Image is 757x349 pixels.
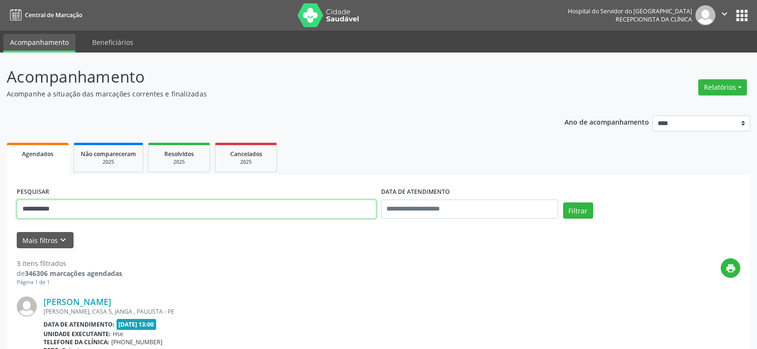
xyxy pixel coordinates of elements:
button: Filtrar [563,202,593,219]
strong: 346306 marcações agendadas [25,269,122,278]
button: Mais filtroskeyboard_arrow_down [17,232,74,249]
b: Data de atendimento: [43,320,115,328]
div: 2025 [81,159,136,166]
div: de [17,268,122,278]
button: print [721,258,740,278]
a: Beneficiários [85,34,140,51]
span: Central de Marcação [25,11,82,19]
div: [PERSON_NAME], CASA 5, JANGA , PAULISTA - PE [43,307,597,316]
div: 2025 [155,159,203,166]
label: PESQUISAR [17,185,49,200]
p: Ano de acompanhamento [565,116,649,127]
span: [DATE] 13:00 [117,319,157,330]
b: Telefone da clínica: [43,338,109,346]
button:  [715,5,734,25]
span: Não compareceram [81,150,136,158]
span: Agendados [22,150,53,158]
p: Acompanhamento [7,65,527,89]
div: 3 itens filtrados [17,258,122,268]
i:  [719,9,730,19]
div: Hospital do Servidor do [GEOGRAPHIC_DATA] [568,7,692,15]
div: Página 1 de 1 [17,278,122,286]
b: Unidade executante: [43,330,111,338]
a: Central de Marcação [7,7,82,23]
img: img [695,5,715,25]
span: Resolvidos [164,150,194,158]
span: Hse [113,330,123,338]
label: DATA DE ATENDIMENTO [381,185,450,200]
p: Acompanhe a situação das marcações correntes e finalizadas [7,89,527,99]
button: Relatórios [698,79,747,95]
span: [PHONE_NUMBER] [111,338,162,346]
i: print [725,263,736,274]
a: [PERSON_NAME] [43,296,111,307]
span: Cancelados [230,150,262,158]
span: Recepcionista da clínica [616,15,692,23]
div: 2025 [222,159,270,166]
button: apps [734,7,750,24]
img: img [17,296,37,317]
a: Acompanhamento [3,34,75,53]
i: keyboard_arrow_down [58,235,68,245]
